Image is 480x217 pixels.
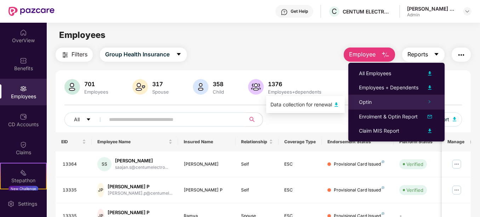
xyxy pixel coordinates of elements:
img: New Pazcare Logo [8,7,55,16]
div: Admin [407,12,457,18]
span: EID [61,139,81,145]
div: Settings [16,200,39,207]
img: svg+xml;base64,PHN2ZyB4bWxucz0iaHR0cDovL3d3dy53My5vcmcvMjAwMC9zdmciIHhtbG5zOnhsaW5rPSJodHRwOi8vd3... [425,83,434,92]
img: svg+xml;base64,PHN2ZyB4bWxucz0iaHR0cDovL3d3dy53My5vcmcvMjAwMC9zdmciIHhtbG5zOnhsaW5rPSJodHRwOi8vd3... [453,117,456,121]
div: [PERSON_NAME] [115,157,168,164]
img: svg+xml;base64,PHN2ZyB4bWxucz0iaHR0cDovL3d3dy53My5vcmcvMjAwMC9zdmciIHhtbG5zOnhsaW5rPSJodHRwOi8vd3... [425,127,434,135]
div: 13335 [63,187,86,194]
img: svg+xml;base64,PHN2ZyBpZD0iRHJvcGRvd24tMzJ4MzIiIHhtbG5zPSJodHRwOi8vd3d3LnczLm9yZy8yMDAwL3N2ZyIgd2... [464,9,470,14]
div: 13364 [63,161,86,168]
img: svg+xml;base64,PHN2ZyB4bWxucz0iaHR0cDovL3d3dy53My5vcmcvMjAwMC9zdmciIHhtbG5zOnhsaW5rPSJodHRwOi8vd3... [425,112,434,121]
button: search [245,112,263,127]
div: JP [97,183,104,197]
img: svg+xml;base64,PHN2ZyB4bWxucz0iaHR0cDovL3d3dy53My5vcmcvMjAwMC9zdmciIHdpZHRoPSIyNCIgaGVpZ2h0PSIyNC... [61,51,69,59]
button: Group Health Insurancecaret-down [100,48,187,62]
span: Reports [407,50,428,59]
div: [PERSON_NAME] P [108,209,172,216]
div: Spouse [151,89,170,95]
span: Relationship [241,139,268,145]
span: Optin [359,99,372,105]
img: svg+xml;base64,PHN2ZyB4bWxucz0iaHR0cDovL3d3dy53My5vcmcvMjAwMC9zdmciIHhtbG5zOnhsaW5rPSJodHRwOi8vd3... [193,79,208,95]
img: svg+xml;base64,PHN2ZyB4bWxucz0iaHR0cDovL3d3dy53My5vcmcvMjAwMC9zdmciIHdpZHRoPSI4IiBoZWlnaHQ9IjgiIH... [382,186,384,189]
div: [PERSON_NAME] [184,161,230,168]
img: svg+xml;base64,PHN2ZyBpZD0iQ0RfQWNjb3VudHMiIGRhdGEtbmFtZT0iQ0QgQWNjb3VudHMiIHhtbG5zPSJodHRwOi8vd3... [20,113,27,120]
img: svg+xml;base64,PHN2ZyB4bWxucz0iaHR0cDovL3d3dy53My5vcmcvMjAwMC9zdmciIHdpZHRoPSIyMSIgaGVpZ2h0PSIyMC... [20,169,27,176]
span: right [428,100,431,104]
div: Get Help [291,9,308,14]
span: Filters [72,50,87,59]
div: SS [97,157,112,171]
img: svg+xml;base64,PHN2ZyBpZD0iRW1wbG95ZWVzIiB4bWxucz0iaHR0cDovL3d3dy53My5vcmcvMjAwMC9zdmciIHdpZHRoPS... [20,85,27,92]
div: ESC [284,161,316,168]
div: [PERSON_NAME] P [184,187,230,194]
th: Coverage Type [279,132,322,151]
img: manageButton [451,184,462,196]
th: Manage [442,132,470,151]
div: All Employees [359,69,391,77]
span: C [332,7,337,16]
span: Employee Name [97,139,167,145]
img: svg+xml;base64,PHN2ZyB4bWxucz0iaHR0cDovL3d3dy53My5vcmcvMjAwMC9zdmciIHhtbG5zOnhsaW5rPSJodHRwOi8vd3... [381,51,390,59]
div: [PERSON_NAME].p@centumel... [108,190,172,197]
div: Employees+dependents [267,89,323,95]
div: Claim MIS Report [359,127,399,135]
span: All [74,116,80,123]
span: caret-down [434,51,439,58]
div: Endorsement Status [327,139,388,145]
div: Provisional Card Issued [334,187,384,194]
img: svg+xml;base64,PHN2ZyB4bWxucz0iaHR0cDovL3d3dy53My5vcmcvMjAwMC9zdmciIHdpZHRoPSI4IiBoZWlnaHQ9IjgiIH... [382,212,384,215]
div: [PERSON_NAME] P [108,183,172,190]
button: Employee [344,48,395,62]
img: svg+xml;base64,PHN2ZyB4bWxucz0iaHR0cDovL3d3dy53My5vcmcvMjAwMC9zdmciIHhtbG5zOnhsaW5rPSJodHRwOi8vd3... [425,69,434,78]
div: 701 [83,80,110,88]
div: Stepathon [1,177,46,184]
div: Verified [406,187,423,194]
img: svg+xml;base64,PHN2ZyBpZD0iSG9tZSIgeG1sbnM9Imh0dHA6Ly93d3cudzMub3JnLzIwMDAvc3ZnIiB3aWR0aD0iMjAiIG... [20,29,27,36]
div: Self [241,161,273,168]
span: Employee [349,50,376,59]
div: Self [241,187,273,194]
div: 358 [211,80,225,88]
img: svg+xml;base64,PHN2ZyB4bWxucz0iaHR0cDovL3d3dy53My5vcmcvMjAwMC9zdmciIHhtbG5zOnhsaW5rPSJodHRwOi8vd3... [64,79,80,95]
th: Insured Name [178,132,236,151]
span: search [245,117,259,122]
span: caret-down [86,117,91,123]
img: svg+xml;base64,PHN2ZyB4bWxucz0iaHR0cDovL3d3dy53My5vcmcvMjAwMC9zdmciIHdpZHRoPSIyNCIgaGVpZ2h0PSIyNC... [457,51,465,59]
div: Employees + Dependents [359,84,418,91]
img: manageButton [451,158,462,170]
img: svg+xml;base64,PHN2ZyB4bWxucz0iaHR0cDovL3d3dy53My5vcmcvMjAwMC9zdmciIHhtbG5zOnhsaW5rPSJodHRwOi8vd3... [248,79,264,95]
img: svg+xml;base64,PHN2ZyBpZD0iSGVscC0zMngzMiIgeG1sbnM9Imh0dHA6Ly93d3cudzMub3JnLzIwMDAvc3ZnIiB3aWR0aD... [281,9,288,16]
img: svg+xml;base64,PHN2ZyB4bWxucz0iaHR0cDovL3d3dy53My5vcmcvMjAwMC9zdmciIHdpZHRoPSI4IiBoZWlnaHQ9IjgiIH... [382,160,384,163]
div: CENTUM ELECTRONICS LIMITED [343,8,392,15]
button: Filters [56,48,93,62]
div: Employees [83,89,110,95]
th: Relationship [235,132,279,151]
span: Group Health Insurance [105,50,170,59]
div: 317 [151,80,170,88]
img: svg+xml;base64,PHN2ZyBpZD0iQmVuZWZpdHMiIHhtbG5zPSJodHRwOi8vd3d3LnczLm9yZy8yMDAwL3N2ZyIgd2lkdGg9Ij... [20,57,27,64]
span: Employees [59,30,105,40]
span: caret-down [176,51,182,58]
img: svg+xml;base64,PHN2ZyB4bWxucz0iaHR0cDovL3d3dy53My5vcmcvMjAwMC9zdmciIHhtbG5zOnhsaW5rPSJodHRwOi8vd3... [132,79,148,95]
button: Reportscaret-down [402,48,445,62]
div: [PERSON_NAME] B S [407,5,457,12]
th: Employee Name [92,132,178,151]
div: saajan.s@centumelectro... [115,164,168,171]
div: Enrolment & Optin Report [359,113,418,121]
div: Provisional Card Issued [334,161,384,168]
img: svg+xml;base64,PHN2ZyBpZD0iQ2xhaW0iIHhtbG5zPSJodHRwOi8vd3d3LnczLm9yZy8yMDAwL3N2ZyIgd2lkdGg9IjIwIi... [20,141,27,148]
div: New Challenge [8,186,38,191]
div: ESC [284,187,316,194]
div: Child [211,89,225,95]
button: Allcaret-down [64,112,108,127]
img: svg+xml;base64,PHN2ZyB4bWxucz0iaHR0cDovL3d3dy53My5vcmcvMjAwMC9zdmciIHhtbG5zOnhsaW5rPSJodHRwOi8vd3... [332,100,341,109]
img: svg+xml;base64,PHN2ZyBpZD0iU2V0dGluZy0yMHgyMCIgeG1sbnM9Imh0dHA6Ly93d3cudzMub3JnLzIwMDAvc3ZnIiB3aW... [7,200,15,207]
div: Data collection for renewal [270,101,332,108]
div: 1376 [267,80,323,88]
div: Verified [406,161,423,168]
th: EID [56,132,92,151]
